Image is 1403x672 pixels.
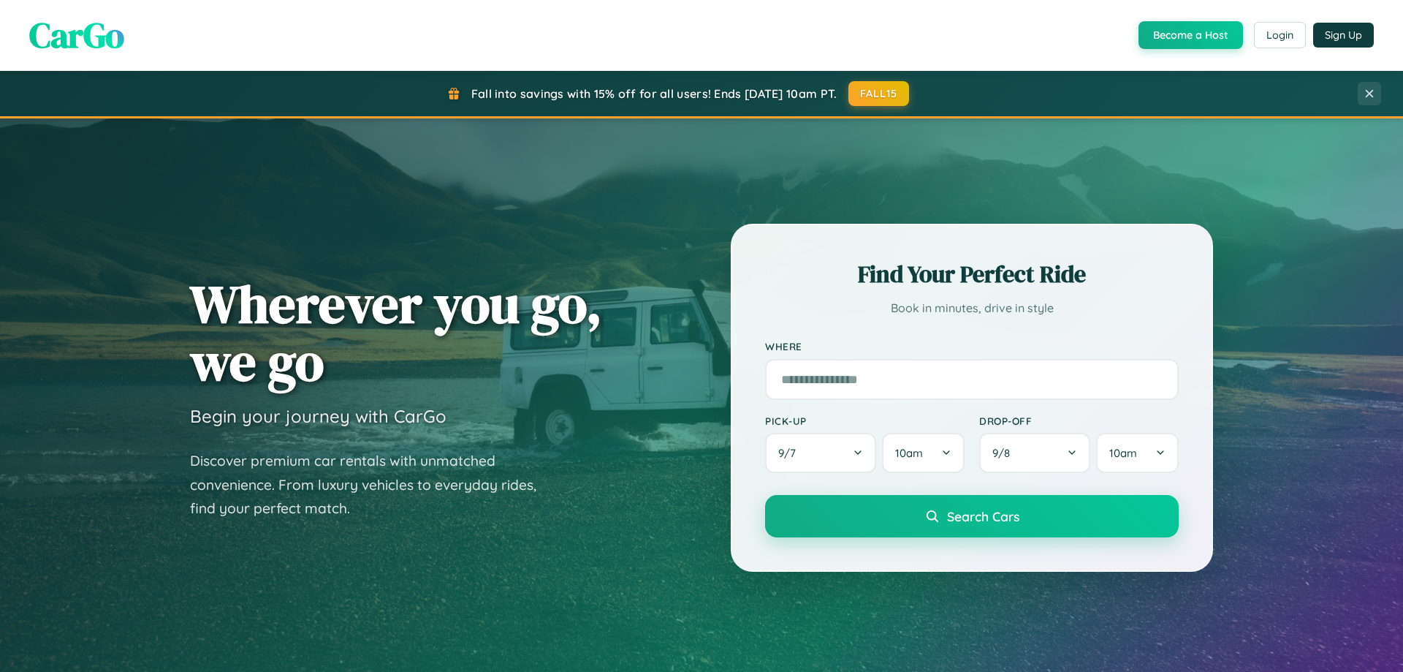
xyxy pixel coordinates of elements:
[979,433,1090,473] button: 9/8
[1254,22,1306,48] button: Login
[882,433,965,473] button: 10am
[947,508,1019,524] span: Search Cars
[979,415,1179,427] label: Drop-off
[848,81,910,106] button: FALL15
[471,86,837,101] span: Fall into savings with 15% off for all users! Ends [DATE] 10am PT.
[992,446,1017,460] span: 9 / 8
[29,11,124,59] span: CarGo
[778,446,803,460] span: 9 / 7
[765,433,876,473] button: 9/7
[1096,433,1179,473] button: 10am
[1138,21,1243,49] button: Become a Host
[1109,446,1137,460] span: 10am
[765,298,1179,319] p: Book in minutes, drive in style
[765,258,1179,290] h2: Find Your Perfect Ride
[895,446,923,460] span: 10am
[190,405,446,427] h3: Begin your journey with CarGo
[190,275,602,390] h1: Wherever you go, we go
[765,415,965,427] label: Pick-up
[765,341,1179,353] label: Where
[190,449,555,521] p: Discover premium car rentals with unmatched convenience. From luxury vehicles to everyday rides, ...
[765,495,1179,537] button: Search Cars
[1313,23,1374,48] button: Sign Up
